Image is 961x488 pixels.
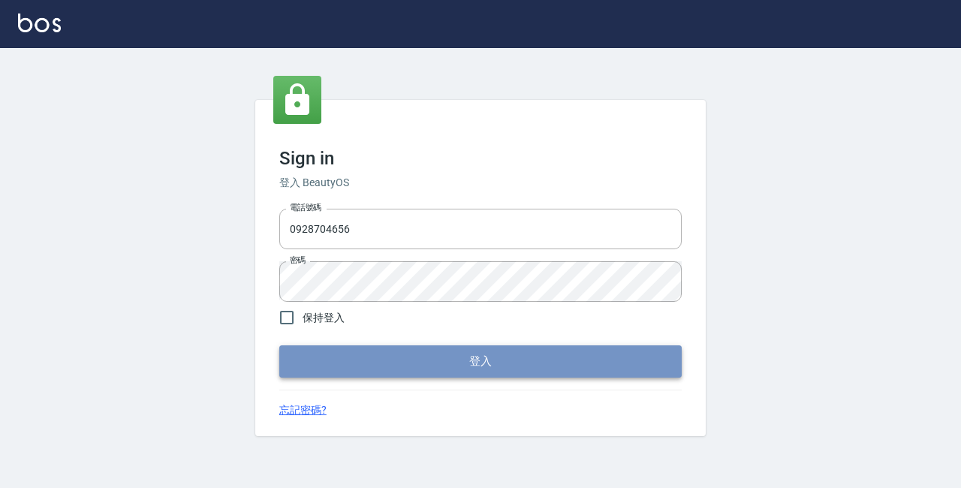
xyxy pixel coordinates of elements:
[303,310,345,326] span: 保持登入
[18,14,61,32] img: Logo
[279,402,327,418] a: 忘記密碼?
[279,148,682,169] h3: Sign in
[279,175,682,191] h6: 登入 BeautyOS
[279,345,682,377] button: 登入
[290,255,306,266] label: 密碼
[290,202,321,213] label: 電話號碼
